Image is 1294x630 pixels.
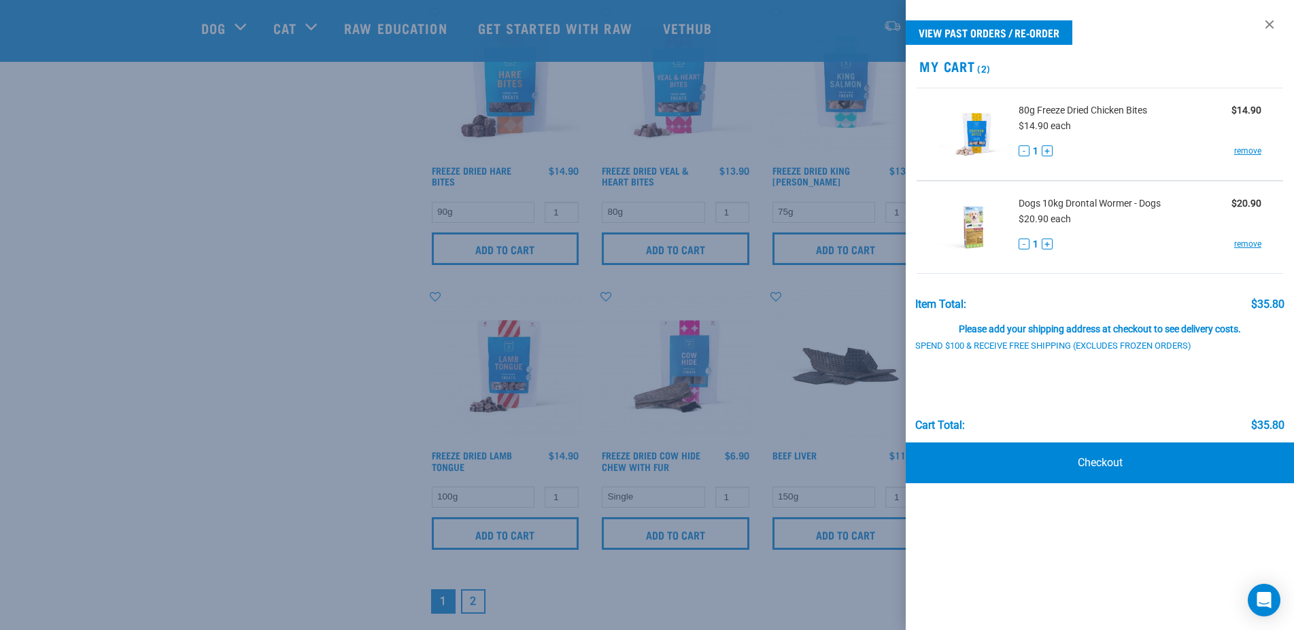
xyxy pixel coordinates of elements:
[1019,103,1147,118] span: 80g Freeze Dried Chicken Bites
[1234,238,1261,250] a: remove
[906,20,1072,45] a: View past orders / re-order
[915,311,1285,335] div: Please add your shipping address at checkout to see delivery costs.
[938,99,1008,169] img: Freeze Dried Chicken Bites
[915,341,1208,351] div: Spend $100 & Receive Free Shipping (Excludes Frozen Orders)
[1019,239,1029,249] button: -
[1251,298,1284,311] div: $35.80
[1019,145,1029,156] button: -
[915,298,966,311] div: Item Total:
[1033,237,1038,251] span: 1
[1231,198,1261,209] strong: $20.90
[906,58,1294,74] h2: My Cart
[975,66,991,71] span: (2)
[1019,120,1071,131] span: $14.90 each
[1231,105,1261,116] strong: $14.90
[1042,239,1053,249] button: +
[915,419,965,432] div: Cart total:
[906,442,1294,483] a: Checkout
[1251,419,1284,432] div: $35.80
[938,192,1008,262] img: Drontal Wormer - Dogs
[1019,213,1071,224] span: $20.90 each
[1248,584,1280,616] div: Open Intercom Messenger
[1042,145,1053,156] button: +
[1019,196,1161,211] span: Dogs 10kg Drontal Wormer - Dogs
[1234,145,1261,157] a: remove
[1033,144,1038,158] span: 1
